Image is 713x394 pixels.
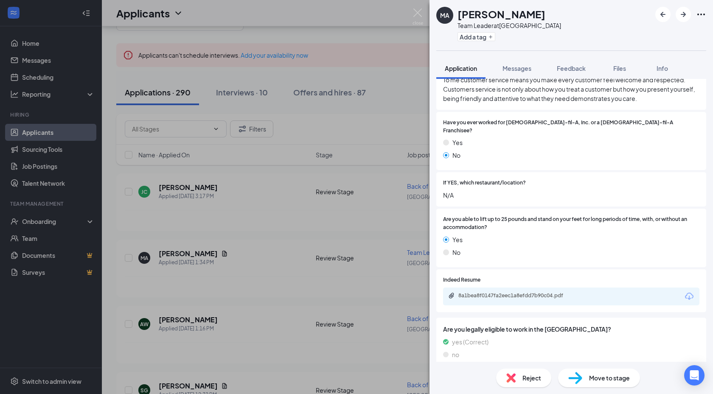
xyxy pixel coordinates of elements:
[676,7,691,22] button: ArrowRight
[443,324,699,334] span: Are you legally eligible to work in the [GEOGRAPHIC_DATA]?
[522,373,541,383] span: Reject
[678,9,688,20] svg: ArrowRight
[443,179,526,187] span: If YES, which restaurant/location?
[696,9,706,20] svg: Ellipses
[458,32,495,41] button: PlusAdd a tag
[448,292,586,300] a: Paperclip8a1bea8f0147fa2eec1a8efdd7b90c04.pdf
[655,7,671,22] button: ArrowLeftNew
[589,373,630,383] span: Move to stage
[443,190,699,200] span: N/A
[684,365,705,386] div: Open Intercom Messenger
[452,350,459,359] span: no
[657,64,668,72] span: Info
[458,21,561,30] div: Team Leader at [GEOGRAPHIC_DATA]
[443,75,699,103] span: To me customer service means you make every customer feel welcome and respected. Customers servic...
[502,64,531,72] span: Messages
[452,138,463,147] span: Yes
[557,64,586,72] span: Feedback
[452,337,488,346] span: yes (Correct)
[443,119,699,135] span: Have you ever worked for [DEMOGRAPHIC_DATA]-fil-A, Inc. or a [DEMOGRAPHIC_DATA]-fil-A Franchisee?
[658,9,668,20] svg: ArrowLeftNew
[445,64,477,72] span: Application
[452,151,460,160] span: No
[452,235,463,244] span: Yes
[488,34,493,39] svg: Plus
[458,7,545,21] h1: [PERSON_NAME]
[440,11,449,20] div: MA
[443,215,699,232] span: Are you able to lift up to 25 pounds and stand on your feet for long periods of time, with, or wi...
[613,64,626,72] span: Files
[448,292,455,299] svg: Paperclip
[684,291,694,302] svg: Download
[452,248,460,257] span: No
[458,292,577,299] div: 8a1bea8f0147fa2eec1a8efdd7b90c04.pdf
[443,276,480,284] span: Indeed Resume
